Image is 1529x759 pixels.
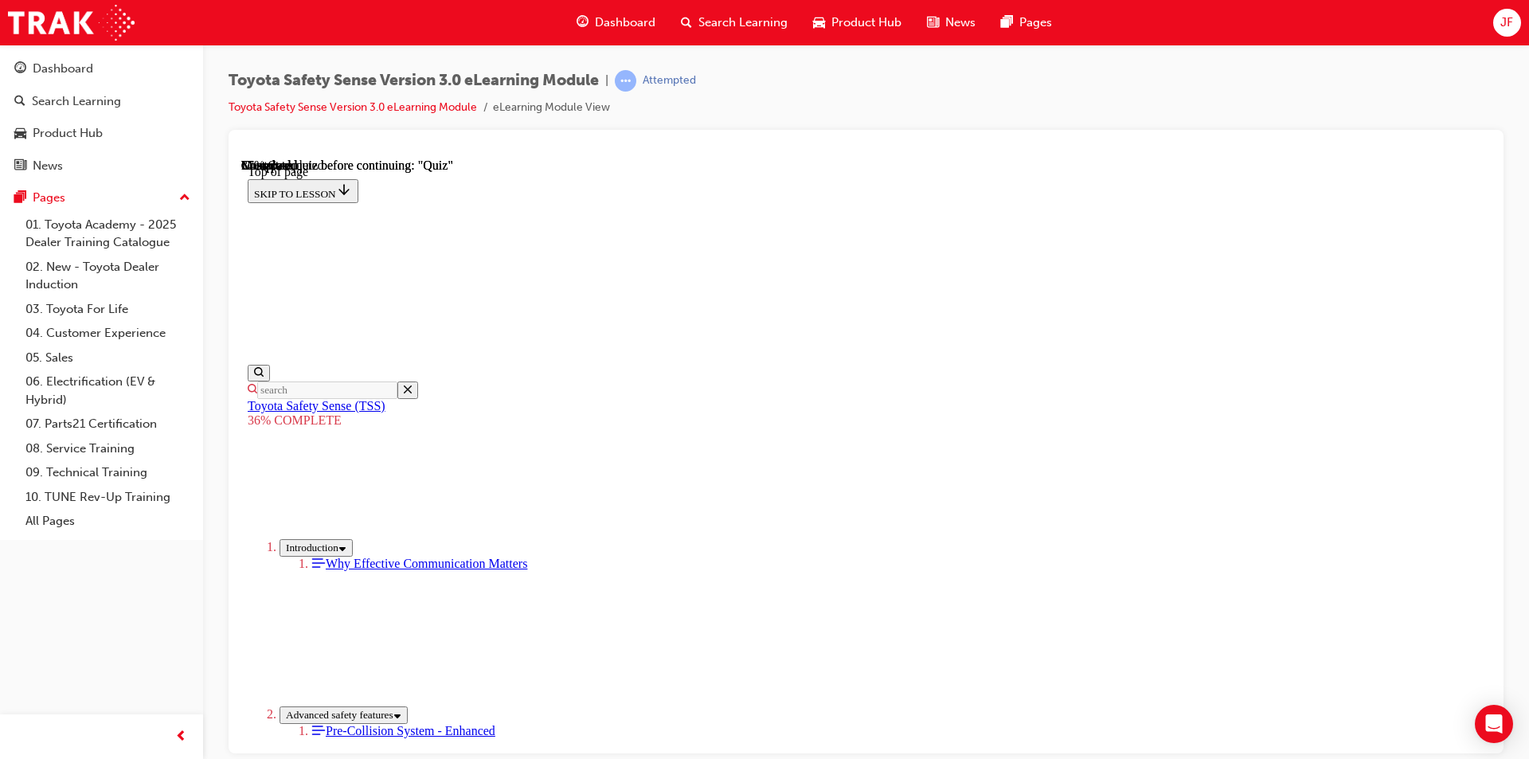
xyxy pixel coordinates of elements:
div: 36% COMPLETE [6,255,1243,269]
span: search-icon [681,13,692,33]
span: Toyota Safety Sense Version 3.0 eLearning Module [229,72,599,90]
a: Product Hub [6,119,197,148]
span: news-icon [14,159,26,174]
span: JF [1500,14,1513,32]
span: Search Learning [698,14,788,32]
a: Toyota Safety Sense (TSS) [6,241,144,254]
span: guage-icon [14,62,26,76]
a: 07. Parts21 Certification [19,412,197,436]
button: Pages [6,183,197,213]
div: Attempted [643,73,696,88]
span: | [605,72,608,90]
span: prev-icon [175,727,187,747]
li: eLearning Module View [493,99,610,117]
span: learningRecordVerb_ATTEMPT-icon [615,70,636,92]
img: Trak [8,5,135,41]
span: pages-icon [1001,13,1013,33]
input: Search [16,223,156,241]
span: search-icon [14,95,25,109]
span: news-icon [927,13,939,33]
button: SKIP TO LESSON [6,21,117,45]
a: 05. Sales [19,346,197,370]
a: 08. Service Training [19,436,197,461]
a: Dashboard [6,54,197,84]
span: up-icon [179,188,190,209]
span: SKIP TO LESSON [13,29,111,41]
a: news-iconNews [914,6,988,39]
span: car-icon [813,13,825,33]
span: guage-icon [577,13,589,33]
span: News [945,14,976,32]
div: Top of page [6,6,1243,21]
span: Pages [1019,14,1052,32]
span: car-icon [14,127,26,141]
a: 10. TUNE Rev-Up Training [19,485,197,510]
button: JF [1493,9,1521,37]
div: Product Hub [33,124,103,143]
a: News [6,151,197,181]
a: search-iconSearch Learning [668,6,800,39]
a: 06. Electrification (EV & Hybrid) [19,370,197,412]
a: pages-iconPages [988,6,1065,39]
a: guage-iconDashboard [564,6,668,39]
div: Open Intercom Messenger [1475,705,1513,743]
a: Toyota Safety Sense Version 3.0 eLearning Module [229,100,477,114]
div: Search Learning [32,92,121,111]
a: 04. Customer Experience [19,321,197,346]
div: Dashboard [33,60,93,78]
a: Search Learning [6,87,197,116]
div: News [33,157,63,175]
span: Dashboard [595,14,655,32]
button: Show search bar [6,206,29,223]
a: 02. New - Toyota Dealer Induction [19,255,197,297]
a: 03. Toyota For Life [19,297,197,322]
a: All Pages [19,509,197,534]
a: 01. Toyota Academy - 2025 Dealer Training Catalogue [19,213,197,255]
a: car-iconProduct Hub [800,6,914,39]
div: Pages [33,189,65,207]
button: DashboardSearch LearningProduct HubNews [6,51,197,183]
span: Product Hub [831,14,901,32]
a: 09. Technical Training [19,460,197,485]
span: pages-icon [14,191,26,205]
